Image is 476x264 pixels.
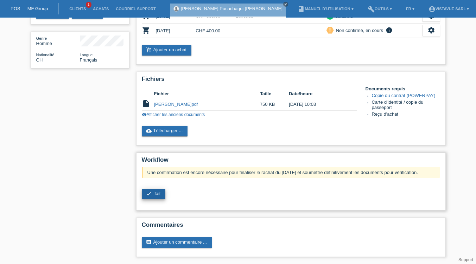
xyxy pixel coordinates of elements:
span: Nationalité [36,53,55,57]
i: build [368,6,375,13]
a: [PERSON_NAME] Pucachaqui [PERSON_NAME] [181,6,283,11]
i: add_shopping_cart [146,47,152,53]
li: Carte d'identité / copie du passeport [372,99,440,111]
i: priority_high [328,27,332,32]
h4: Documents requis [366,86,440,91]
i: settings [427,26,435,34]
a: bookManuel d’utilisation ▾ [294,7,357,11]
a: visibilityAfficher les anciens documents [142,112,205,117]
span: Suisse [36,57,43,63]
a: Achats [89,7,112,11]
a: Support [458,257,473,262]
h2: Workflow [142,156,440,167]
a: cloud_uploadTélécharger ... [142,126,188,136]
a: POS — MF Group [11,6,48,11]
th: Taille [260,90,289,98]
a: Clients [66,7,89,11]
a: FR ▾ [402,7,418,11]
h2: Commentaires [142,221,440,232]
div: Une confirmation est encore nécessaire pour finaliser le rachat du [DATE] et soumettre définitive... [142,167,440,178]
td: [DATE] [156,24,196,38]
div: Homme [36,36,80,46]
i: info [385,27,393,34]
th: Fichier [154,90,260,98]
a: commentAjouter un commentaire ... [142,237,212,248]
td: 750 KB [260,98,289,111]
span: Genre [36,36,47,40]
a: close [283,2,288,7]
i: visibility [142,112,147,117]
i: POSP00027730 [142,26,150,34]
th: Date/heure [289,90,347,98]
a: check fait [142,189,166,199]
td: [DATE] 10:03 [289,98,347,111]
i: insert_drive_file [142,99,150,108]
span: fait [154,191,160,196]
a: Courriel Support [112,7,159,11]
div: Non confirmé, en cours [334,27,383,34]
a: [PERSON_NAME]pdf [154,102,198,107]
h2: Fichiers [142,76,440,86]
a: add_shopping_cartAjouter un achat [142,45,192,56]
span: 1 [86,2,91,8]
a: buildOutils ▾ [364,7,395,11]
i: account_circle [429,6,436,13]
i: book [298,6,305,13]
span: Langue [80,53,93,57]
i: cloud_upload [146,128,152,134]
a: account_circleVistavue Sàrl ▾ [425,7,472,11]
i: comment [146,239,152,245]
a: Copie du contrat (POWERPAY) [372,93,436,98]
i: check [146,191,152,197]
i: close [284,2,287,6]
li: Reçu d'achat [372,111,440,118]
td: CHF 400.00 [196,24,236,38]
span: Français [80,57,97,63]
